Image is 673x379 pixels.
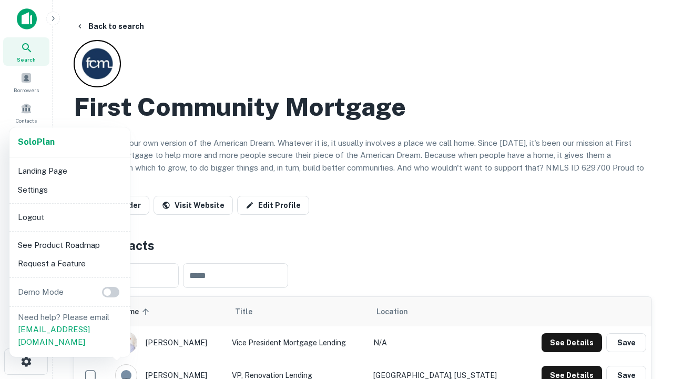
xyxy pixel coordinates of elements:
li: Settings [14,181,126,200]
li: See Product Roadmap [14,236,126,255]
li: Landing Page [14,162,126,181]
iframe: Chat Widget [620,261,673,312]
li: Request a Feature [14,254,126,273]
li: Logout [14,208,126,227]
a: [EMAIL_ADDRESS][DOMAIN_NAME] [18,325,90,346]
a: SoloPlan [18,136,55,148]
p: Demo Mode [14,286,68,298]
strong: Solo Plan [18,137,55,147]
p: Need help? Please email [18,311,122,348]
